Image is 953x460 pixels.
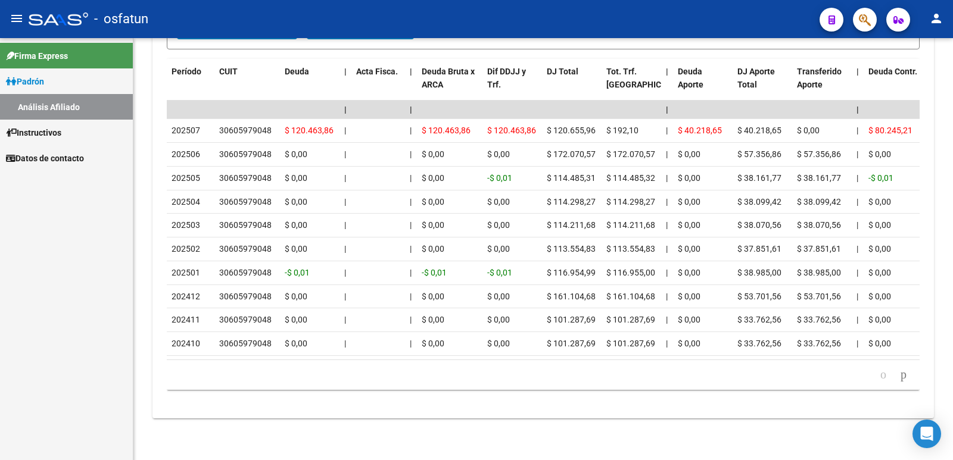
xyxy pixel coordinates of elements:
span: DJ Total [547,67,578,76]
span: $ 0,00 [285,197,307,206]
span: $ 0,00 [678,292,700,301]
datatable-header-cell: Acta Fisca. [351,59,405,111]
mat-icon: menu [10,11,24,26]
span: | [410,173,412,183]
span: | [344,339,346,348]
span: $ 38.099,42 [797,197,841,206]
span: $ 120.463,86 [487,126,536,135]
datatable-header-cell: Transferido Aporte [792,59,852,111]
span: | [857,268,858,277]
span: | [857,105,859,114]
span: | [410,105,412,114]
span: $ 101.287,69 [547,315,596,324]
span: 202507 [172,126,200,135]
datatable-header-cell: | [852,59,864,111]
div: 30605979048 [219,337,272,351]
span: $ 38.161,77 [737,173,781,183]
span: | [666,315,668,324]
span: | [344,220,346,230]
datatable-header-cell: Tot. Trf. Bruto [602,59,661,111]
span: | [666,339,668,348]
datatable-header-cell: Dif DDJJ y Trf. [482,59,542,111]
span: | [344,126,346,135]
span: $ 120.463,86 [422,126,471,135]
span: $ 120.463,86 [285,126,334,135]
datatable-header-cell: Deuda Bruta x ARCA [417,59,482,111]
span: $ 172.070,57 [547,149,596,159]
span: $ 0,00 [487,149,510,159]
span: | [857,197,858,206]
span: $ 0,00 [422,173,444,183]
span: 202501 [172,268,200,277]
span: $ 0,00 [868,315,891,324]
mat-icon: person [929,11,943,26]
span: $ 172.070,57 [606,149,655,159]
span: | [666,268,668,277]
span: $ 0,00 [487,244,510,254]
span: $ 161.104,68 [547,292,596,301]
span: $ 38.985,00 [797,268,841,277]
span: $ 0,00 [285,315,307,324]
div: 30605979048 [219,171,272,185]
datatable-header-cell: DJ Aporte Total [733,59,792,111]
span: $ 0,00 [868,292,891,301]
span: $ 113.554,83 [547,244,596,254]
span: 202410 [172,339,200,348]
span: | [344,105,347,114]
span: Período [172,67,201,76]
span: | [344,67,347,76]
span: $ 101.287,69 [547,339,596,348]
span: $ 0,00 [422,220,444,230]
span: $ 161.104,68 [606,292,655,301]
span: -$ 0,01 [422,268,447,277]
span: $ 0,00 [422,339,444,348]
span: | [410,220,412,230]
span: $ 53.701,56 [797,292,841,301]
span: | [344,244,346,254]
span: $ 192,10 [606,126,639,135]
span: $ 0,00 [868,220,891,230]
datatable-header-cell: Deuda Contr. [864,59,923,111]
datatable-header-cell: | [340,59,351,111]
span: $ 0,00 [487,197,510,206]
span: $ 0,00 [285,173,307,183]
span: $ 33.762,56 [797,315,841,324]
span: $ 0,00 [678,197,700,206]
span: $ 120.655,96 [547,126,596,135]
div: Open Intercom Messenger [912,420,941,448]
span: $ 114.485,32 [606,173,655,183]
span: Deuda Aporte [678,67,703,90]
span: $ 38.985,00 [737,268,781,277]
span: | [410,126,412,135]
span: -$ 0,01 [285,268,310,277]
span: CUIT [219,67,238,76]
span: $ 116.955,00 [606,268,655,277]
span: | [857,339,858,348]
span: | [666,197,668,206]
div: 30605979048 [219,148,272,161]
span: | [344,149,346,159]
span: | [857,244,858,254]
span: $ 0,00 [678,315,700,324]
span: $ 0,00 [868,244,891,254]
datatable-header-cell: | [661,59,673,111]
span: | [410,197,412,206]
span: $ 33.762,56 [737,315,781,324]
span: | [666,105,668,114]
span: $ 0,00 [422,315,444,324]
div: 30605979048 [219,195,272,209]
span: 202506 [172,149,200,159]
span: $ 0,00 [678,149,700,159]
span: 202503 [172,220,200,230]
span: $ 0,00 [678,244,700,254]
span: $ 0,00 [422,197,444,206]
div: 30605979048 [219,266,272,280]
span: $ 114.298,27 [606,197,655,206]
span: $ 101.287,69 [606,339,655,348]
span: -$ 0,01 [487,268,512,277]
span: $ 0,00 [285,292,307,301]
datatable-header-cell: Período [167,59,214,111]
span: | [344,197,346,206]
span: | [857,173,858,183]
span: 202412 [172,292,200,301]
